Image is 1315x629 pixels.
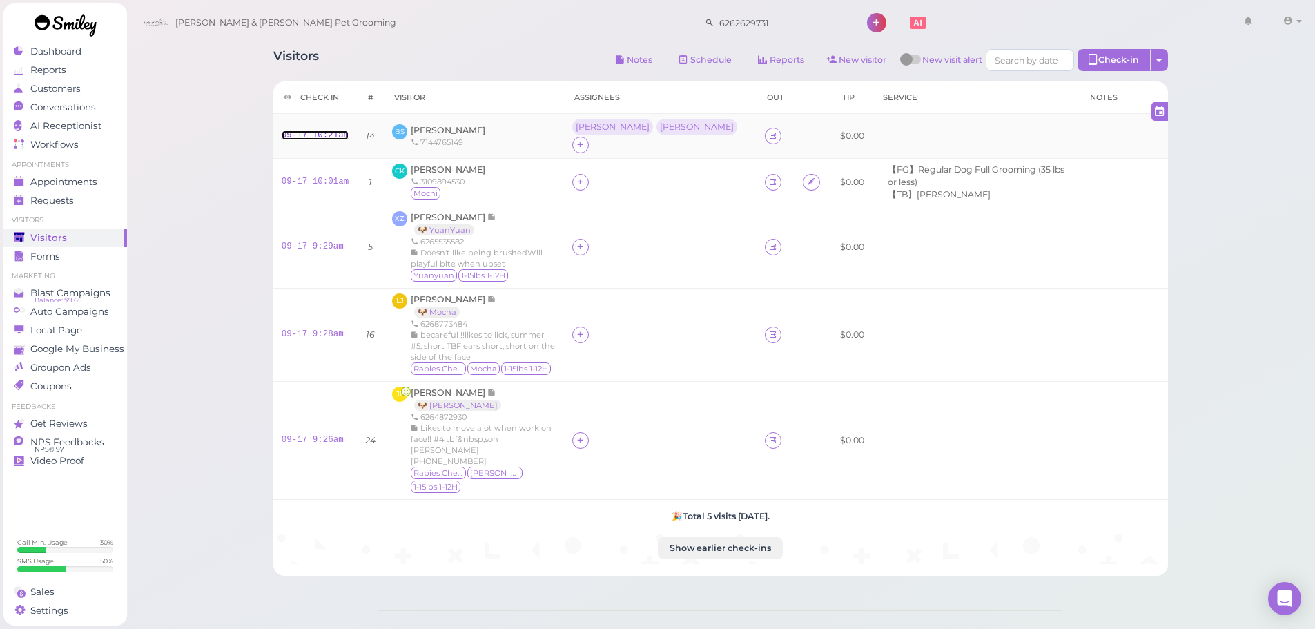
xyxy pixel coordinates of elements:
[487,294,496,304] span: Note
[30,195,74,206] span: Requests
[658,537,783,559] button: Show earlier check-ins
[282,242,344,251] a: 09-17 9:29am
[986,49,1074,71] input: Search by date
[411,125,485,135] a: [PERSON_NAME]
[604,49,664,71] button: Notes
[3,302,127,321] a: Auto Campaigns
[832,288,873,381] td: $0.00
[411,248,543,269] span: Doesn't like being brushedWill playful bite when upset
[366,130,375,141] i: 14
[3,358,127,377] a: Groupon Ads
[35,444,64,455] span: NPS® 97
[384,81,563,114] th: Visitor
[660,122,734,132] div: [PERSON_NAME]
[1080,81,1168,114] th: Notes
[3,79,127,98] a: Customers
[411,164,485,175] a: [PERSON_NAME]
[30,380,72,392] span: Coupons
[501,362,551,375] span: 1-15lbs 1-12H
[17,557,54,565] div: SMS Usage
[414,224,474,235] a: 🐶 YuanYuan
[3,160,127,170] li: Appointments
[487,212,496,222] span: Note
[273,49,319,75] h1: Visitors
[30,418,88,429] span: Get Reviews
[411,318,555,329] div: 6268773484
[411,269,457,282] span: Yuanyuan
[411,387,508,410] a: [PERSON_NAME] 🐶 [PERSON_NAME]
[3,340,127,358] a: Google My Business
[411,423,552,466] span: Likes to move alot when work on face!! #4 tbf&nbsp;son [PERSON_NAME] [PHONE_NUMBER]
[30,83,81,95] span: Customers
[30,306,109,318] span: Auto Campaigns
[3,247,127,266] a: Forms
[747,49,816,71] a: Reports
[30,232,67,244] span: Visitors
[3,98,127,117] a: Conversations
[392,387,407,402] span: JL
[100,557,113,565] div: 50 %
[367,92,373,103] div: #
[30,287,110,299] span: Blast Campaigns
[30,101,96,113] span: Conversations
[668,49,743,71] a: Schedule
[30,436,104,448] span: NPS Feedbacks
[3,452,127,470] a: Video Proof
[3,42,127,61] a: Dashboard
[487,387,496,398] span: Note
[273,81,358,114] th: Check in
[467,362,500,375] span: Mocha
[3,229,127,247] a: Visitors
[576,122,650,132] div: [PERSON_NAME]
[411,294,496,317] a: [PERSON_NAME] 🐶 Mocha
[282,177,349,186] a: 09-17 10:01am
[411,330,555,362] span: becareful !!likes to lick, summer #5, short TBF ears short, short on the side of the face
[467,467,523,479] span: Chloe
[17,538,68,547] div: Call Min. Usage
[3,191,127,210] a: Requests
[3,583,127,601] a: Sales
[30,325,82,336] span: Local Page
[30,176,97,188] span: Appointments
[411,412,555,423] div: 6264872930
[411,176,485,187] div: 3109894530
[1268,582,1301,615] div: Open Intercom Messenger
[30,139,79,151] span: Workflows
[411,212,496,235] a: [PERSON_NAME] 🐶 YuanYuan
[3,173,127,191] a: Appointments
[30,64,66,76] span: Reports
[282,329,344,339] a: 09-17 9:28am
[414,307,460,318] a: 🐶 Mocha
[30,251,60,262] span: Forms
[714,12,848,34] input: Search customer
[411,212,487,222] span: [PERSON_NAME]
[30,46,81,57] span: Dashboard
[832,114,873,159] td: $0.00
[3,215,127,225] li: Visitors
[35,295,81,306] span: Balance: $9.65
[832,159,873,206] td: $0.00
[832,81,873,114] th: Tip
[572,119,741,137] div: [PERSON_NAME] [PERSON_NAME]
[392,211,407,226] span: XZ
[922,54,982,75] span: New visit alert
[807,177,816,187] i: Intake Consent
[411,236,555,247] div: 6265535582
[3,271,127,281] li: Marketing
[832,381,873,499] td: $0.00
[3,601,127,620] a: Settings
[3,321,127,340] a: Local Page
[282,435,344,445] a: 09-17 9:26am
[411,362,466,375] span: Rabies Checked
[832,206,873,289] td: $0.00
[411,481,460,493] span: 1-15lbs 1-12H
[282,130,349,140] a: 09-17 10:21am
[369,177,372,187] i: 1
[366,329,375,340] i: 16
[411,137,485,148] div: 7144765149
[816,49,898,71] a: New visitor
[3,377,127,396] a: Coupons
[884,188,994,201] li: 【TB】[PERSON_NAME]
[3,433,127,452] a: NPS Feedbacks NPS® 97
